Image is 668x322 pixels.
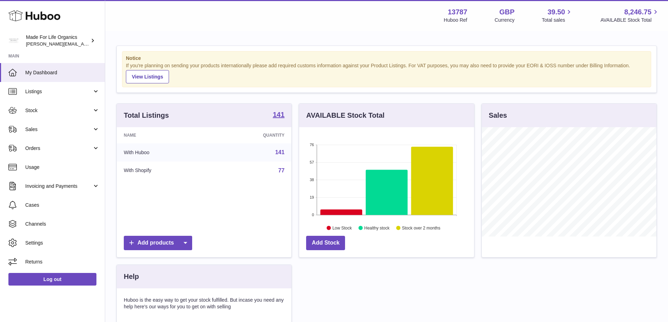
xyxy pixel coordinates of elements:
[126,70,169,83] a: View Listings
[624,7,652,17] span: 8,246.75
[332,225,352,230] text: Low Stock
[306,111,384,120] h3: AVAILABLE Stock Total
[542,17,573,23] span: Total sales
[495,17,515,23] div: Currency
[25,183,92,190] span: Invoicing and Payments
[310,178,314,182] text: 38
[26,41,178,47] span: [PERSON_NAME][EMAIL_ADDRESS][PERSON_NAME][DOMAIN_NAME]
[310,195,314,199] text: 19
[25,88,92,95] span: Listings
[117,127,211,143] th: Name
[310,143,314,147] text: 76
[310,160,314,164] text: 57
[8,273,96,286] a: Log out
[25,69,100,76] span: My Dashboard
[402,225,440,230] text: Stock over 2 months
[25,145,92,152] span: Orders
[124,272,139,281] h3: Help
[124,297,284,310] p: Huboo is the easy way to get your stock fulfilled. But incase you need any help here's our ways f...
[364,225,390,230] text: Healthy stock
[8,35,19,46] img: geoff.winwood@madeforlifeorganics.com
[499,7,514,17] strong: GBP
[25,202,100,208] span: Cases
[126,55,647,62] strong: Notice
[25,259,100,265] span: Returns
[25,126,92,133] span: Sales
[273,111,284,119] a: 141
[542,7,573,23] a: 39.50 Total sales
[25,164,100,171] span: Usage
[312,213,314,217] text: 0
[489,111,507,120] h3: Sales
[306,236,345,250] a: Add Stock
[278,167,285,173] a: 77
[117,143,211,162] td: With Huboo
[547,7,565,17] span: 39.50
[211,127,292,143] th: Quantity
[444,17,467,23] div: Huboo Ref
[124,236,192,250] a: Add products
[25,221,100,227] span: Channels
[25,107,92,114] span: Stock
[26,34,89,47] div: Made For Life Organics
[126,62,647,83] div: If you're planning on sending your products internationally please add required customs informati...
[25,240,100,246] span: Settings
[275,149,285,155] a: 141
[600,7,660,23] a: 8,246.75 AVAILABLE Stock Total
[448,7,467,17] strong: 13787
[124,111,169,120] h3: Total Listings
[273,111,284,118] strong: 141
[600,17,660,23] span: AVAILABLE Stock Total
[117,162,211,180] td: With Shopify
